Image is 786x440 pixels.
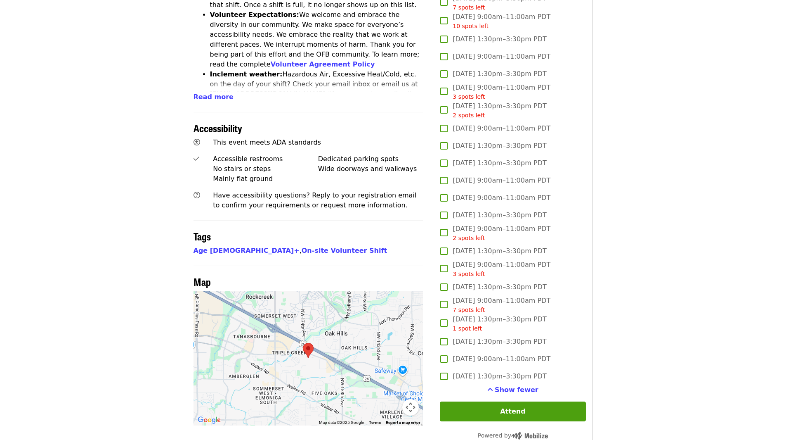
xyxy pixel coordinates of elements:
[453,93,485,100] span: 3 spots left
[194,274,211,289] span: Map
[196,415,223,426] a: Open this area in Google Maps (opens a new window)
[453,325,482,332] span: 1 spot left
[453,235,485,241] span: 2 spots left
[210,11,300,19] strong: Volunteer Expectations:
[271,60,375,68] a: Volunteer Agreement Policy
[210,70,283,78] strong: Inclement weather:
[453,314,546,333] span: [DATE] 1:30pm–3:30pm PDT
[453,124,550,133] span: [DATE] 9:00am–11:00am PDT
[213,164,318,174] div: No stairs or steps
[453,282,546,292] span: [DATE] 1:30pm–3:30pm PDT
[453,371,546,381] span: [DATE] 1:30pm–3:30pm PDT
[194,247,300,254] a: Age [DEMOGRAPHIC_DATA]+
[194,138,200,146] i: universal-access icon
[213,191,416,209] span: Have accessibility questions? Reply to your registration email to confirm your requirements or re...
[194,93,234,101] span: Read more
[213,154,318,164] div: Accessible restrooms
[453,193,550,203] span: [DATE] 9:00am–11:00am PDT
[511,432,548,440] img: Powered by Mobilize
[453,83,550,101] span: [DATE] 9:00am–11:00am PDT
[453,176,550,186] span: [DATE] 9:00am–11:00am PDT
[487,385,538,395] button: See more timeslots
[453,307,485,313] span: 7 spots left
[194,247,302,254] span: ,
[453,23,489,29] span: 10 spots left
[386,420,420,425] a: Report a map error
[453,112,485,119] span: 2 spots left
[453,337,546,347] span: [DATE] 1:30pm–3:30pm PDT
[478,432,548,439] span: Powered by
[453,52,550,62] span: [DATE] 9:00am–11:00am PDT
[196,415,223,426] img: Google
[453,260,550,278] span: [DATE] 9:00am–11:00am PDT
[453,246,546,256] span: [DATE] 1:30pm–3:30pm PDT
[194,121,242,135] span: Accessibility
[194,92,234,102] button: Read more
[210,10,423,69] li: We welcome and embrace the diversity in our community. We make space for everyone’s accessibility...
[213,174,318,184] div: Mainly flat ground
[369,420,381,425] a: Terms
[194,191,200,199] i: question-circle icon
[318,154,423,164] div: Dedicated parking spots
[453,271,485,277] span: 3 spots left
[402,399,419,416] button: Map camera controls
[194,155,199,163] i: check icon
[440,402,585,421] button: Attend
[453,34,546,44] span: [DATE] 1:30pm–3:30pm PDT
[194,229,211,243] span: Tags
[453,224,550,243] span: [DATE] 9:00am–11:00am PDT
[453,12,550,31] span: [DATE] 9:00am–11:00am PDT
[318,164,423,174] div: Wide doorways and walkways
[453,69,546,79] span: [DATE] 1:30pm–3:30pm PDT
[210,69,423,119] li: Hazardous Air, Excessive Heat/Cold, etc. on the day of your shift? Check your email inbox or emai...
[495,386,538,394] span: Show fewer
[213,138,321,146] span: This event meets ADA standards
[319,420,364,425] span: Map data ©2025 Google
[453,296,550,314] span: [DATE] 9:00am–11:00am PDT
[453,101,546,120] span: [DATE] 1:30pm–3:30pm PDT
[453,354,550,364] span: [DATE] 9:00am–11:00am PDT
[453,4,485,11] span: 7 spots left
[453,158,546,168] span: [DATE] 1:30pm–3:30pm PDT
[453,210,546,220] span: [DATE] 1:30pm–3:30pm PDT
[302,247,387,254] a: On-site Volunteer Shift
[453,141,546,151] span: [DATE] 1:30pm–3:30pm PDT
